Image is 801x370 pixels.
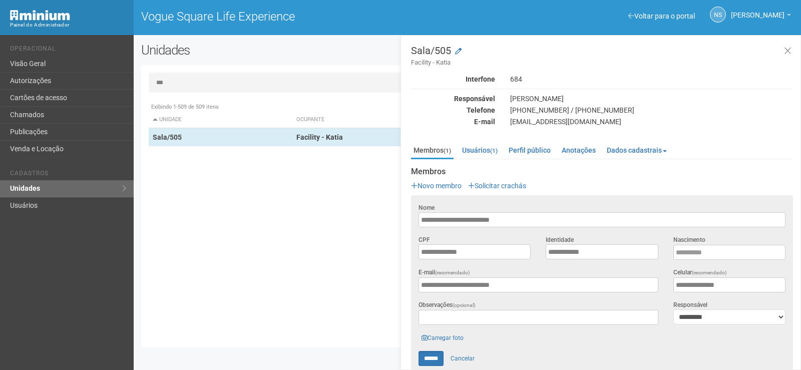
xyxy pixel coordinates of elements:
[419,203,435,212] label: Nome
[673,300,707,309] label: Responsável
[490,147,498,154] small: (1)
[673,268,727,277] label: Celular
[404,75,503,84] div: Interfone
[411,167,793,176] strong: Membros
[404,106,503,115] div: Telefone
[628,12,695,20] a: Voltar para o portal
[455,47,462,57] a: Modificar a unidade
[445,351,480,366] a: Cancelar
[419,235,430,244] label: CPF
[149,103,786,112] div: Exibindo 1-509 de 509 itens
[10,45,126,56] li: Operacional
[673,235,705,244] label: Nascimento
[435,270,470,275] span: (recomendado)
[411,58,793,67] small: Facility - Katia
[411,182,462,190] a: Novo membro
[141,10,460,23] h1: Vogue Square Life Experience
[292,112,555,128] th: Ocupante: activate to sort column ascending
[503,117,800,126] div: [EMAIL_ADDRESS][DOMAIN_NAME]
[460,143,500,158] a: Usuários(1)
[411,143,454,159] a: Membros(1)
[506,143,553,158] a: Perfil público
[411,46,793,67] h3: Sala/505
[10,21,126,30] div: Painel do Administrador
[503,106,800,115] div: [PHONE_NUMBER] / [PHONE_NUMBER]
[444,147,451,154] small: (1)
[296,133,343,141] strong: Facility - Katia
[404,117,503,126] div: E-mail
[710,7,726,23] a: NS
[10,170,126,180] li: Cadastros
[692,270,727,275] span: (recomendado)
[604,143,669,158] a: Dados cadastrais
[503,75,800,84] div: 684
[419,332,467,343] a: Carregar foto
[149,112,293,128] th: Unidade: activate to sort column descending
[731,2,784,19] span: Nicolle Silva
[731,13,791,21] a: [PERSON_NAME]
[503,94,800,103] div: [PERSON_NAME]
[404,94,503,103] div: Responsável
[153,133,182,141] strong: Sala/505
[559,143,598,158] a: Anotações
[419,300,476,310] label: Observações
[141,43,405,58] h2: Unidades
[453,302,476,308] span: (opcional)
[419,268,470,277] label: E-mail
[546,235,574,244] label: Identidade
[468,182,526,190] a: Solicitar crachás
[10,10,70,21] img: Minium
